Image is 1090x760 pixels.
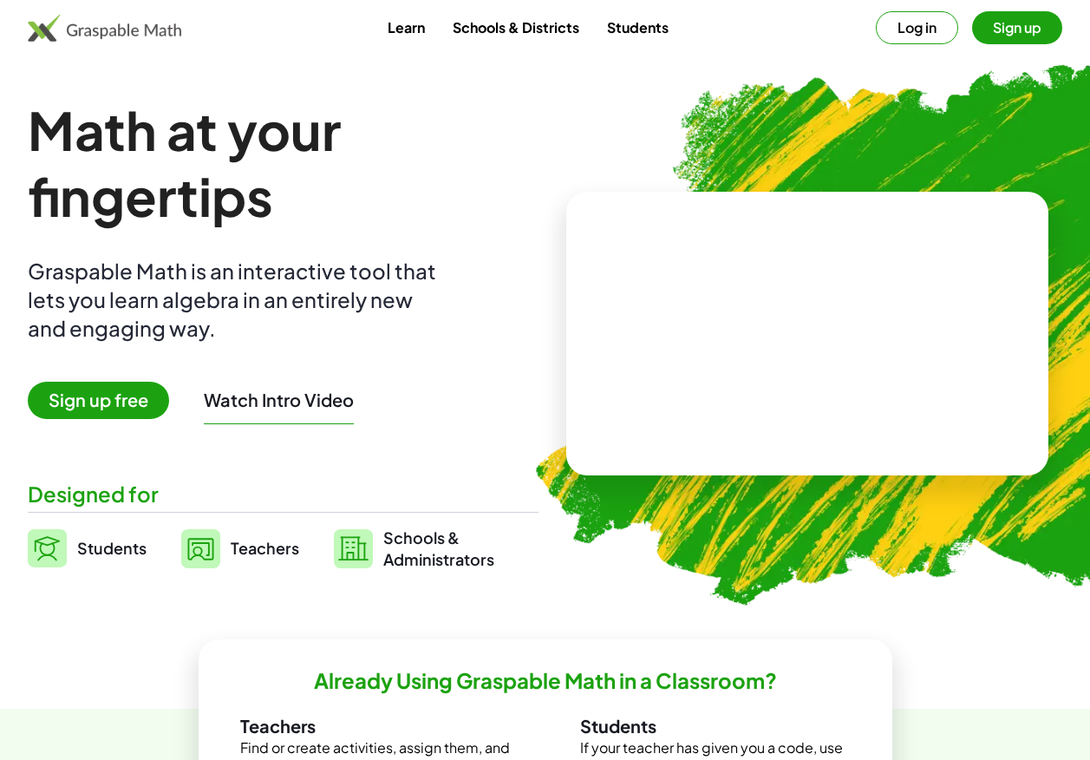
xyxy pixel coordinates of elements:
[334,527,494,570] a: Schools &Administrators
[876,11,958,44] button: Log in
[231,538,299,558] span: Teachers
[77,538,147,558] span: Students
[28,257,444,343] div: Graspable Math is an interactive tool that lets you learn algebra in an entirely new and engaging...
[593,11,682,43] a: Students
[374,11,439,43] a: Learn
[314,667,777,694] h2: Already Using Graspable Math in a Classroom?
[28,382,169,419] span: Sign up free
[383,527,494,570] span: Schools & Administrators
[240,715,511,737] h3: Teachers
[181,529,220,568] img: svg%3e
[972,11,1062,44] button: Sign up
[204,389,354,411] button: Watch Intro Video
[677,269,937,399] video: What is this? This is dynamic math notation. Dynamic math notation plays a central role in how Gr...
[28,480,538,508] div: Designed for
[181,527,299,570] a: Teachers
[28,529,67,567] img: svg%3e
[439,11,593,43] a: Schools & Districts
[580,715,851,737] h3: Students
[28,527,147,570] a: Students
[28,97,538,229] h1: Math at your fingertips
[334,529,373,568] img: svg%3e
